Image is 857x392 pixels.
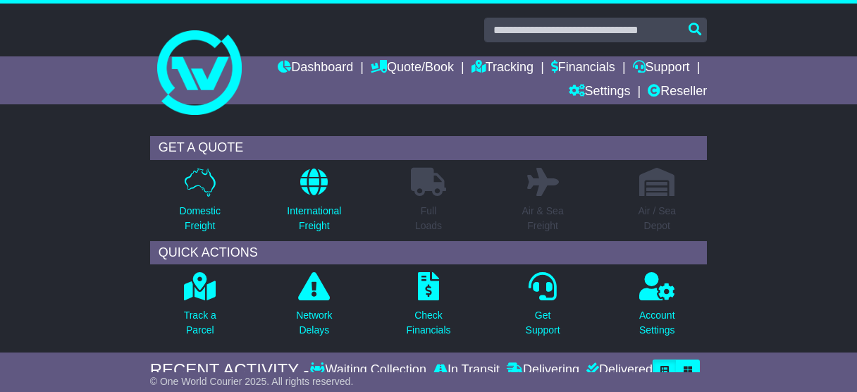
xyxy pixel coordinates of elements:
a: Track aParcel [183,271,217,345]
span: © One World Courier 2025. All rights reserved. [150,376,354,387]
p: International Freight [287,204,341,233]
div: Delivering [503,362,583,378]
p: Account Settings [639,308,675,338]
p: Network Delays [296,308,332,338]
div: QUICK ACTIONS [150,241,708,265]
div: Delivered [583,362,653,378]
a: InternationalFreight [286,167,342,241]
div: RECENT ACTIVITY - [150,360,309,381]
p: Air & Sea Freight [522,204,564,233]
p: Get Support [526,308,560,338]
a: Reseller [648,80,707,104]
p: Full Loads [411,204,446,233]
a: Tracking [471,56,534,80]
div: GET A QUOTE [150,136,708,160]
a: AccountSettings [639,271,676,345]
a: Dashboard [278,56,353,80]
p: Track a Parcel [184,308,216,338]
div: Waiting Collection [309,362,430,378]
a: GetSupport [525,271,561,345]
p: Check Financials [406,308,450,338]
a: Financials [551,56,615,80]
a: CheckFinancials [405,271,451,345]
p: Domestic Freight [180,204,221,233]
a: DomesticFreight [179,167,221,241]
a: Support [633,56,690,80]
div: In Transit [430,362,503,378]
a: NetworkDelays [295,271,333,345]
a: Quote/Book [371,56,454,80]
p: Air / Sea Depot [638,204,676,233]
a: Settings [569,80,631,104]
